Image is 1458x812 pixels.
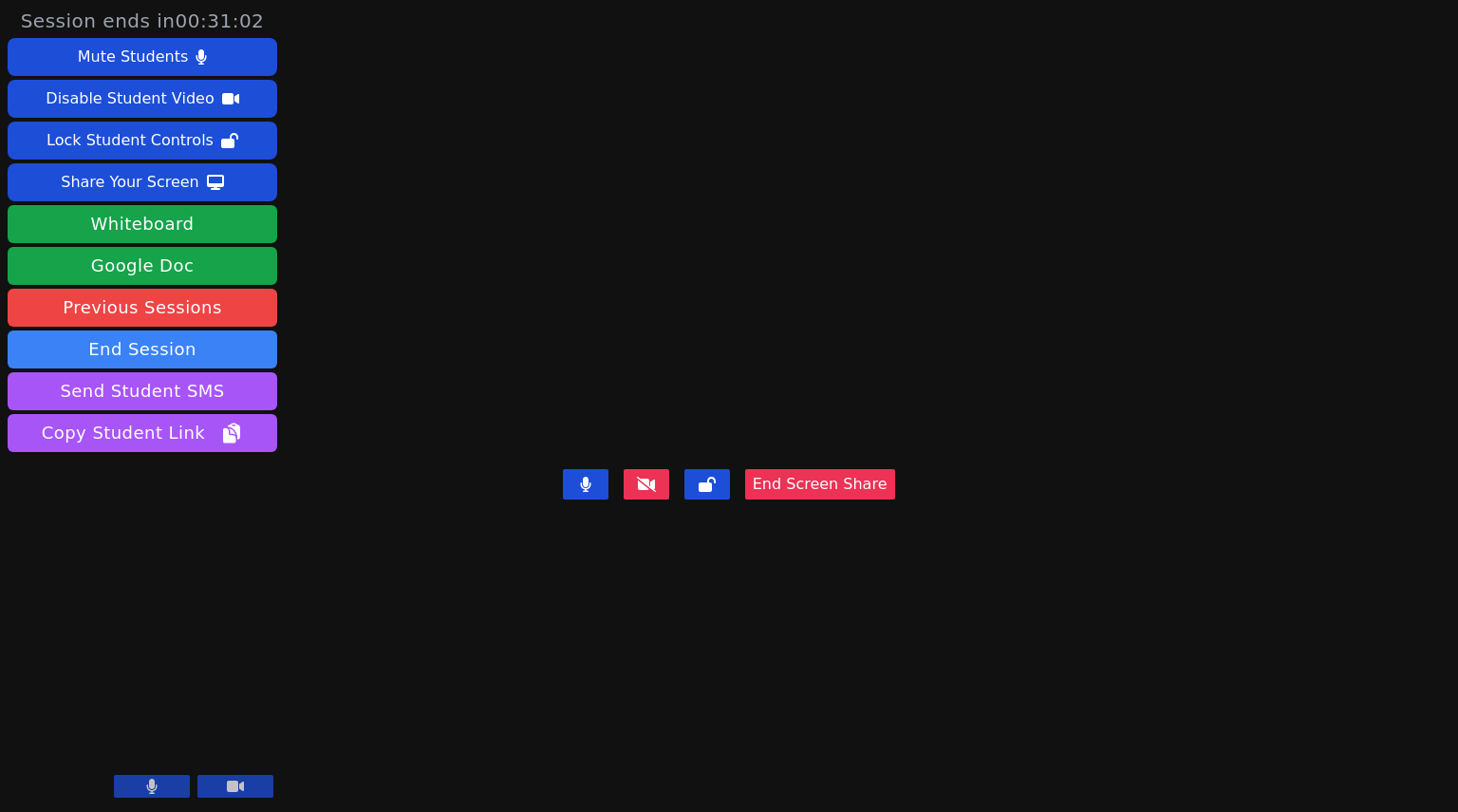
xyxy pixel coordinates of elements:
div: Mute Students [78,42,188,72]
button: Lock Student Controls [8,122,277,160]
button: End Session [8,330,277,368]
span: Copy Student Link [42,420,243,446]
button: Disable Student Video [8,80,277,118]
button: Whiteboard [8,205,277,243]
a: Google Doc [8,247,277,285]
div: Disable Student Video [46,84,214,114]
span: Session ends in [21,8,265,34]
button: Copy Student Link [8,414,277,452]
time: 00:31:02 [176,9,265,32]
button: Share Your Screen [8,163,277,201]
a: Previous Sessions [8,289,277,327]
button: Send Student SMS [8,372,277,410]
div: Lock Student Controls [47,125,214,156]
button: Mute Students [8,38,277,76]
div: Share Your Screen [61,167,199,198]
button: End Screen Share [745,469,895,500]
